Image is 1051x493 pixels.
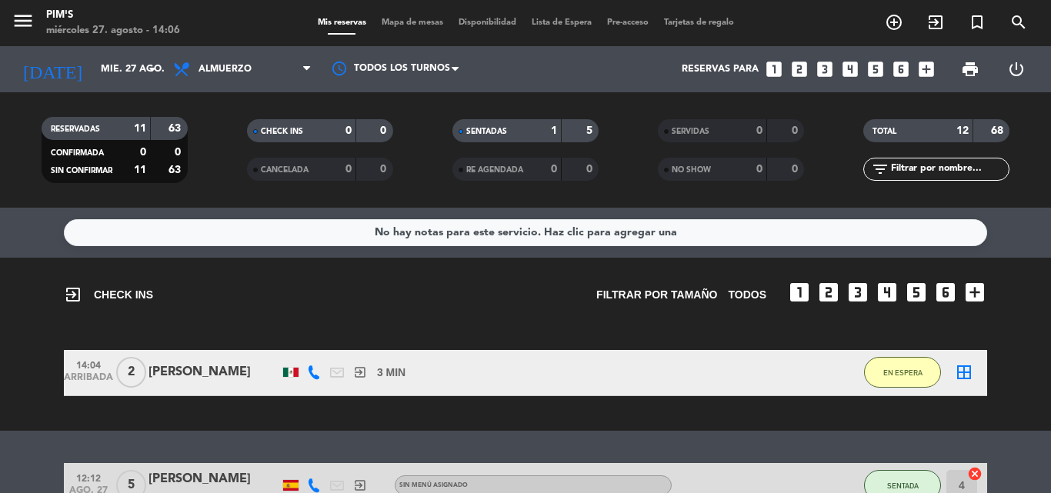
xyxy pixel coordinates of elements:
i: looks_3 [846,280,870,305]
div: [PERSON_NAME] [148,469,279,489]
div: [PERSON_NAME] [148,362,279,382]
span: Sin menú asignado [399,482,468,488]
span: Filtrar por tamaño [596,286,717,304]
strong: 0 [792,125,801,136]
span: print [961,60,979,78]
strong: 0 [756,125,762,136]
i: menu [12,9,35,32]
i: border_all [955,363,973,381]
span: ARRIBADA [69,372,108,390]
i: exit_to_app [64,285,82,304]
span: RESERVADAS [51,125,100,133]
span: NO SHOW [672,166,711,174]
span: CHECK INS [261,128,303,135]
span: 3 MIN [377,364,405,381]
i: exit_to_app [353,365,367,379]
span: CONFIRMADA [51,149,104,157]
span: TOTAL [872,128,896,135]
span: Pre-acceso [599,18,656,27]
div: No hay notas para este servicio. Haz clic para agregar una [375,224,677,242]
span: 14:04 [69,355,108,373]
button: EN ESPERA [864,357,941,388]
i: add_box [916,59,936,79]
span: 12:12 [69,468,108,486]
strong: 0 [380,125,389,136]
strong: 0 [756,164,762,175]
span: Tarjetas de regalo [656,18,742,27]
span: CANCELADA [261,166,309,174]
strong: 63 [168,165,184,175]
strong: 0 [551,164,557,175]
span: Disponibilidad [451,18,524,27]
i: looks_4 [840,59,860,79]
strong: 0 [792,164,801,175]
strong: 0 [140,147,146,158]
span: 2 [116,357,146,388]
i: looks_6 [933,280,958,305]
i: search [1009,13,1028,32]
i: looks_5 [866,59,886,79]
div: Pim's [46,8,180,23]
strong: 0 [586,164,596,175]
strong: 0 [345,164,352,175]
span: Reservas para [682,64,759,75]
i: add_box [963,280,987,305]
strong: 12 [956,125,969,136]
strong: 11 [134,123,146,134]
i: looks_one [764,59,784,79]
i: looks_6 [891,59,911,79]
i: looks_4 [875,280,899,305]
i: power_settings_new [1007,60,1026,78]
strong: 11 [134,165,146,175]
strong: 63 [168,123,184,134]
i: looks_one [787,280,812,305]
i: turned_in_not [968,13,986,32]
strong: 0 [175,147,184,158]
strong: 0 [380,164,389,175]
i: looks_two [816,280,841,305]
span: SENTADAS [466,128,507,135]
strong: 5 [586,125,596,136]
span: Lista de Espera [524,18,599,27]
div: miércoles 27. agosto - 14:06 [46,23,180,38]
span: SENTADA [887,481,919,490]
span: Mapa de mesas [374,18,451,27]
button: menu [12,9,35,38]
span: Mis reservas [310,18,374,27]
strong: 1 [551,125,557,136]
span: RE AGENDADA [466,166,523,174]
i: filter_list [871,160,889,178]
input: Filtrar por nombre... [889,161,1009,178]
span: SERVIDAS [672,128,709,135]
div: LOG OUT [993,46,1039,92]
span: Almuerzo [199,64,252,75]
i: looks_5 [904,280,929,305]
span: EN ESPERA [883,368,923,377]
i: exit_to_app [353,478,367,492]
i: add_circle_outline [885,13,903,32]
strong: 0 [345,125,352,136]
i: exit_to_app [926,13,945,32]
span: SIN CONFIRMAR [51,167,112,175]
strong: 68 [991,125,1006,136]
i: looks_two [789,59,809,79]
i: [DATE] [12,52,93,86]
span: CHECK INS [64,285,153,304]
i: cancel [967,466,983,481]
span: TODOS [728,286,766,304]
i: looks_3 [815,59,835,79]
i: arrow_drop_down [143,60,162,78]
